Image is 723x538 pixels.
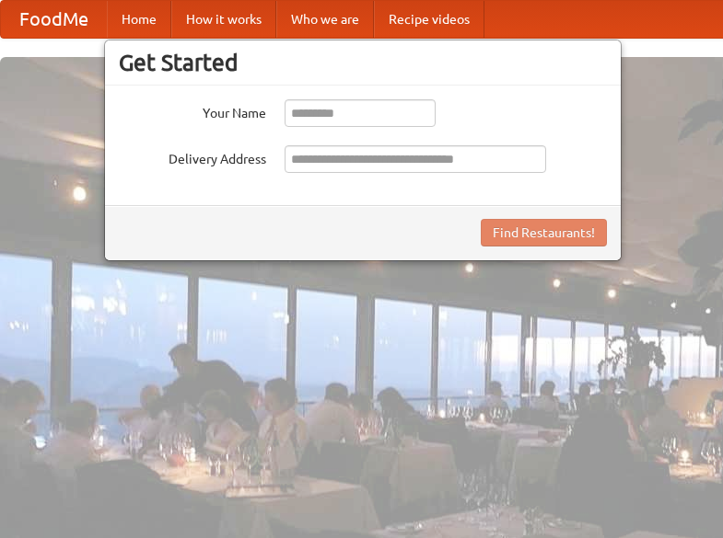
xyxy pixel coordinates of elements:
[107,1,171,38] a: Home
[374,1,484,38] a: Recipe videos
[276,1,374,38] a: Who we are
[119,49,607,76] h3: Get Started
[119,99,266,122] label: Your Name
[119,145,266,168] label: Delivery Address
[171,1,276,38] a: How it works
[1,1,107,38] a: FoodMe
[481,219,607,246] button: Find Restaurants!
